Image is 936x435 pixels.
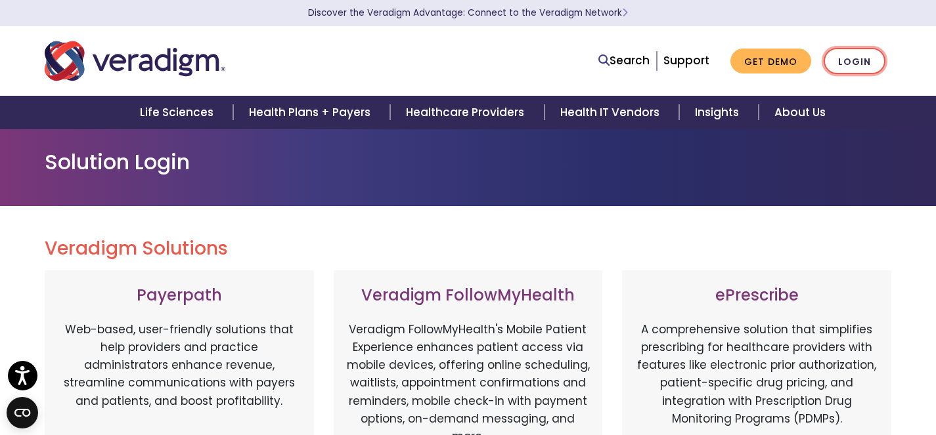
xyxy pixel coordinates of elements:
[7,397,38,428] button: Open CMP widget
[635,286,878,305] h3: ePrescribe
[824,48,885,75] a: Login
[45,150,892,175] h1: Solution Login
[684,354,920,419] iframe: Drift Chat Widget
[347,286,590,305] h3: Veradigm FollowMyHealth
[545,96,679,129] a: Health IT Vendors
[233,96,390,129] a: Health Plans + Payers
[45,39,225,83] img: Veradigm logo
[45,238,892,260] h2: Veradigm Solutions
[58,286,301,305] h3: Payerpath
[308,7,628,19] a: Discover the Veradigm Advantage: Connect to the Veradigm NetworkLearn More
[598,52,650,70] a: Search
[390,96,544,129] a: Healthcare Providers
[679,96,759,129] a: Insights
[730,49,811,74] a: Get Demo
[663,52,709,68] a: Support
[759,96,841,129] a: About Us
[622,7,628,19] span: Learn More
[124,96,233,129] a: Life Sciences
